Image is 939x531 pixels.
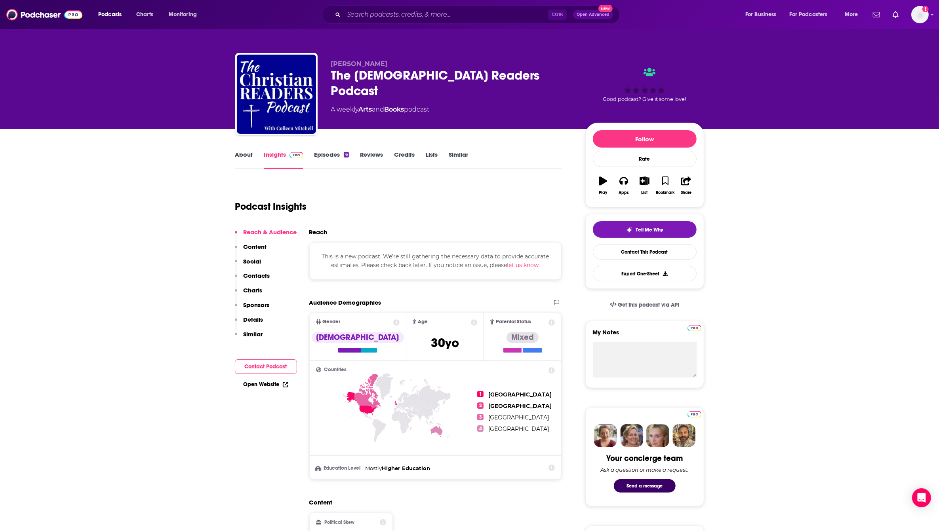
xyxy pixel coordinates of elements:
[331,60,388,68] span: [PERSON_NAME]
[359,106,372,113] a: Arts
[740,8,787,21] button: open menu
[573,10,613,19] button: Open AdvancedNew
[237,55,316,134] img: The Christian Readers Podcast
[911,6,929,23] img: User Profile
[477,391,484,397] span: 1
[235,151,253,169] a: About
[235,201,307,212] h1: Podcast Insights
[655,171,676,200] button: Bookmark
[235,301,270,316] button: Sponsors
[477,414,484,420] span: 3
[922,6,929,12] svg: Add a profile image
[593,171,613,200] button: Play
[688,410,701,417] a: Pro website
[98,9,122,20] span: Podcasts
[911,6,929,23] button: Show profile menu
[598,5,613,12] span: New
[244,330,263,338] p: Similar
[585,60,704,109] div: Good podcast? Give it some love!
[244,258,261,265] p: Social
[418,319,428,324] span: Age
[601,467,689,473] div: Ask a question or make a request.
[634,171,655,200] button: List
[870,8,883,21] a: Show notifications dropdown
[642,190,648,195] div: List
[912,488,931,507] div: Open Intercom Messenger
[626,227,632,233] img: tell me why sparkle
[323,319,341,324] span: Gender
[235,359,297,374] button: Contact Podcast
[593,244,697,260] a: Contact This Podcast
[163,8,207,21] button: open menu
[548,9,567,20] span: Ctrl K
[169,9,197,20] span: Monitoring
[449,151,468,169] a: Similar
[593,151,697,167] div: Rate
[235,258,261,272] button: Social
[312,332,404,343] div: [DEMOGRAPHIC_DATA]
[244,286,263,294] p: Charts
[244,316,263,323] p: Details
[676,171,696,200] button: Share
[235,330,263,345] button: Similar
[324,367,347,372] span: Countries
[688,325,701,331] img: Podchaser Pro
[603,96,686,102] span: Good podcast? Give it some love!
[672,424,695,447] img: Jon Profile
[839,8,868,21] button: open menu
[488,414,549,421] span: [GEOGRAPHIC_DATA]
[599,190,607,195] div: Play
[244,272,270,279] p: Contacts
[477,425,484,432] span: 4
[136,9,153,20] span: Charts
[426,151,438,169] a: Lists
[309,499,556,506] h2: Content
[235,228,297,243] button: Reach & Audience
[244,381,288,388] a: Open Website
[477,402,484,409] span: 2
[372,106,385,113] span: and
[593,130,697,148] button: Follow
[322,253,549,269] span: This is a new podcast. We’re still gathering the necessary data to provide accurate estimates. Pl...
[309,299,381,306] h2: Audience Demographics
[845,9,858,20] span: More
[131,8,158,21] a: Charts
[235,286,263,301] button: Charts
[507,332,539,343] div: Mixed
[785,8,839,21] button: open menu
[93,8,132,21] button: open menu
[488,425,549,432] span: [GEOGRAPHIC_DATA]
[244,301,270,309] p: Sponsors
[290,152,303,158] img: Podchaser Pro
[324,520,354,525] h2: Political Skew
[488,391,552,398] span: [GEOGRAPHIC_DATA]
[235,272,270,286] button: Contacts
[613,171,634,200] button: Apps
[593,221,697,238] button: tell me why sparkleTell Me Why
[636,227,663,233] span: Tell Me Why
[577,13,609,17] span: Open Advanced
[593,266,697,281] button: Export One-Sheet
[745,9,777,20] span: For Business
[235,243,267,258] button: Content
[309,228,328,236] h2: Reach
[618,302,679,308] span: Get this podcast via API
[488,402,552,410] span: [GEOGRAPHIC_DATA]
[620,424,643,447] img: Barbara Profile
[314,151,349,169] a: Episodes6
[6,7,82,22] img: Podchaser - Follow, Share and Rate Podcasts
[889,8,902,21] a: Show notifications dropdown
[366,465,382,471] span: Mostly
[244,243,267,250] p: Content
[790,9,828,20] span: For Podcasters
[656,190,674,195] div: Bookmark
[646,424,669,447] img: Jules Profile
[604,295,686,315] a: Get this podcast via API
[496,319,531,324] span: Parental Status
[911,6,929,23] span: Logged in as evest
[593,328,697,342] label: My Notes
[507,261,540,269] button: let us know.
[235,316,263,330] button: Details
[382,465,430,471] span: Higher Education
